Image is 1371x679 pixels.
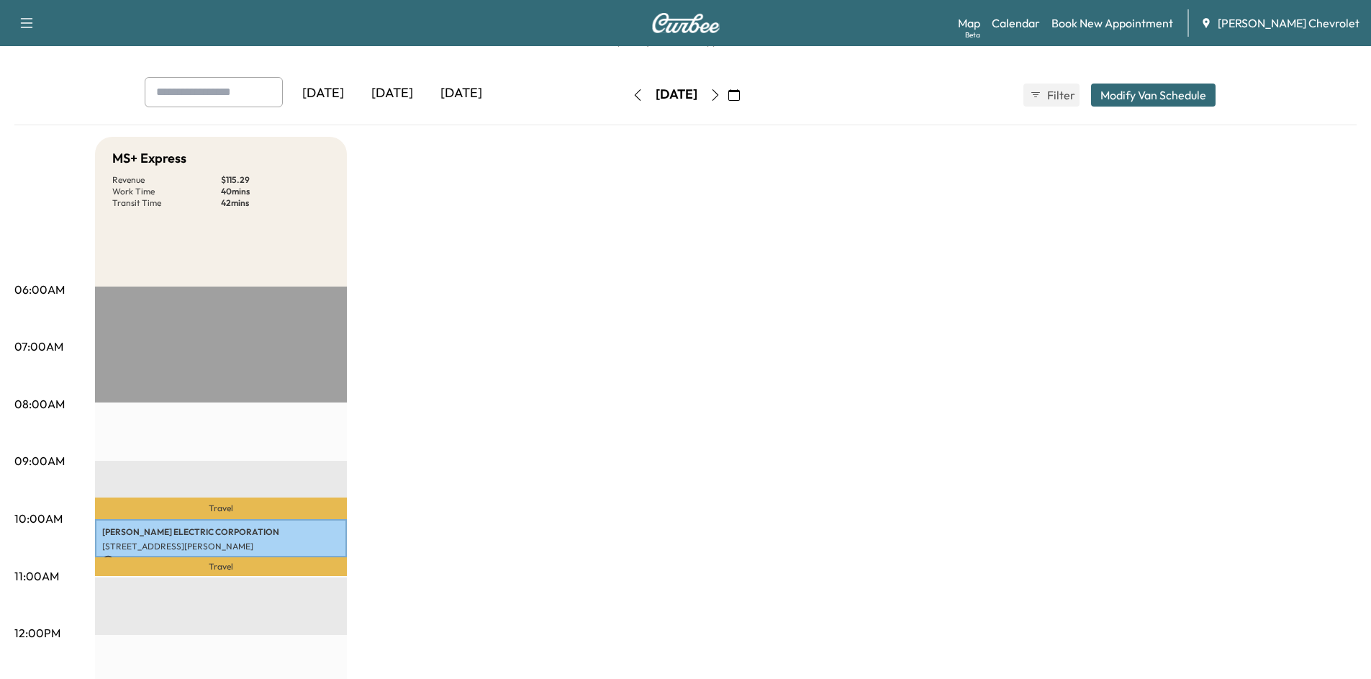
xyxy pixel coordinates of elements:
p: Revenue [112,174,221,186]
div: [DATE] [656,86,697,104]
p: 11:00AM [14,567,59,585]
p: 09:00AM [14,452,65,469]
button: Modify Van Schedule [1091,84,1216,107]
p: 40 mins [221,186,330,197]
p: Travel [95,498,347,519]
span: [PERSON_NAME] Chevrolet [1218,14,1359,32]
div: [DATE] [358,77,427,110]
p: [PERSON_NAME] ELECTRIC CORPORATION [102,526,340,538]
p: $ 115.29 [221,174,330,186]
p: Transit Time [112,197,221,209]
a: Book New Appointment [1051,14,1173,32]
p: 42 mins [221,197,330,209]
p: 10:00AM [14,510,63,527]
img: Curbee Logo [651,13,720,33]
p: 06:00AM [14,281,65,298]
button: Filter [1023,84,1080,107]
h5: MS+ Express [112,148,186,168]
span: Filter [1047,86,1073,104]
p: Work Time [112,186,221,197]
p: 07:00AM [14,338,63,355]
p: 08:00AM [14,395,65,413]
p: [STREET_ADDRESS][PERSON_NAME] [102,541,340,552]
a: MapBeta [958,14,980,32]
div: [DATE] [427,77,496,110]
p: $ 115.29 [102,555,340,568]
p: 12:00PM [14,624,60,642]
div: [DATE] [289,77,358,110]
a: Calendar [992,14,1040,32]
p: Travel [95,557,347,576]
div: Beta [965,30,980,40]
